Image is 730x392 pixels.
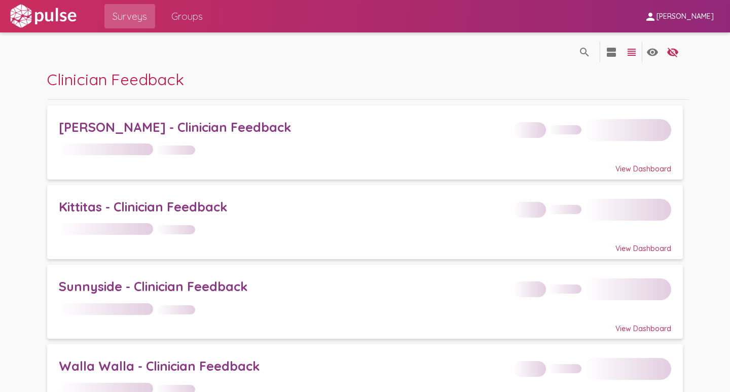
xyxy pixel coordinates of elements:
[622,42,642,62] button: language
[574,42,595,62] button: language
[601,42,622,62] button: language
[171,7,203,25] span: Groups
[642,42,663,62] button: language
[47,105,683,180] a: [PERSON_NAME] - Clinician FeedbackView Dashboard
[47,185,683,259] a: Kittitas - Clinician FeedbackView Dashboard
[667,46,679,58] mat-icon: language
[59,119,507,135] div: [PERSON_NAME] - Clinician Feedback
[656,12,714,21] span: [PERSON_NAME]
[104,4,155,28] a: Surveys
[59,235,671,253] div: View Dashboard
[646,46,659,58] mat-icon: language
[578,46,591,58] mat-icon: language
[59,199,507,215] div: Kittitas - Clinician Feedback
[113,7,147,25] span: Surveys
[59,315,671,333] div: View Dashboard
[163,4,211,28] a: Groups
[605,46,617,58] mat-icon: language
[59,358,507,374] div: Walla Walla - Clinician Feedback
[59,278,507,294] div: Sunnyside - Clinician Feedback
[644,11,656,23] mat-icon: person
[47,69,184,89] span: Clinician Feedback
[663,42,683,62] button: language
[626,46,638,58] mat-icon: language
[636,7,722,25] button: [PERSON_NAME]
[59,155,671,173] div: View Dashboard
[8,4,78,29] img: white-logo.svg
[47,265,683,339] a: Sunnyside - Clinician FeedbackView Dashboard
